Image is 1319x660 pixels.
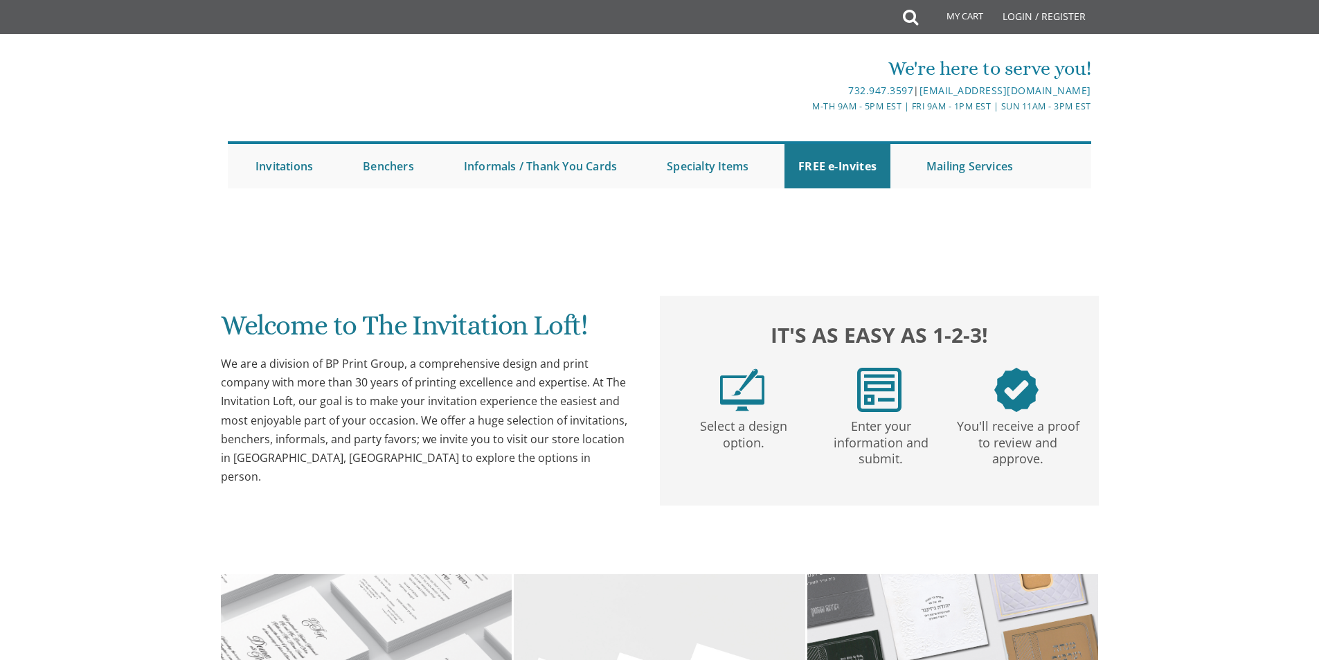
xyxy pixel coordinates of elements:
[913,144,1027,188] a: Mailing Services
[919,84,1091,97] a: [EMAIL_ADDRESS][DOMAIN_NAME]
[674,319,1085,350] h2: It's as easy as 1-2-3!
[450,144,631,188] a: Informals / Thank You Cards
[678,412,809,452] p: Select a design option.
[221,355,632,486] div: We are a division of BP Print Group, a comprehensive design and print company with more than 30 y...
[221,310,632,351] h1: Welcome to The Invitation Loft!
[517,55,1091,82] div: We're here to serve you!
[952,412,1084,467] p: You'll receive a proof to review and approve.
[815,412,946,467] p: Enter your information and submit.
[848,84,913,97] a: 732.947.3597
[242,144,327,188] a: Invitations
[917,1,993,36] a: My Cart
[994,368,1039,412] img: step3.png
[720,368,764,412] img: step1.png
[784,144,890,188] a: FREE e-Invites
[857,368,901,412] img: step2.png
[517,82,1091,99] div: |
[517,99,1091,114] div: M-Th 9am - 5pm EST | Fri 9am - 1pm EST | Sun 11am - 3pm EST
[349,144,428,188] a: Benchers
[653,144,762,188] a: Specialty Items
